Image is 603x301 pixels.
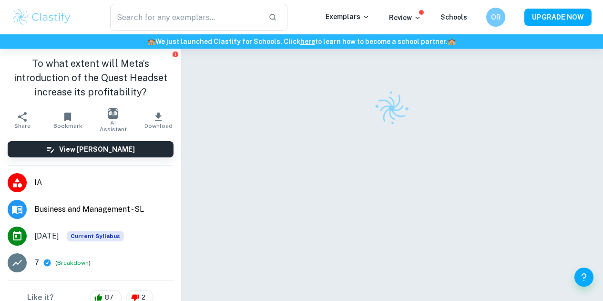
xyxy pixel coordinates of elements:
[8,141,174,157] button: View [PERSON_NAME]
[55,259,91,268] span: ( )
[144,123,173,129] span: Download
[574,268,593,287] button: Help and Feedback
[34,230,59,242] span: [DATE]
[172,51,179,58] button: Report issue
[67,231,124,241] span: Current Syllabus
[91,107,136,134] button: AI Assistant
[389,12,421,23] p: Review
[147,38,155,45] span: 🏫
[110,4,261,31] input: Search for any exemplars...
[59,144,135,155] h6: View [PERSON_NAME]
[448,38,456,45] span: 🏫
[96,119,130,133] span: AI Assistant
[300,38,315,45] a: here
[53,123,82,129] span: Bookmark
[524,9,592,26] button: UPGRADE NOW
[486,8,505,27] button: OR
[8,56,174,99] h1: To what extent will Meta’s introduction of the Quest Headset increase its profitability?
[491,12,501,22] h6: OR
[326,11,370,22] p: Exemplars
[108,108,118,119] img: AI Assistant
[136,107,181,134] button: Download
[11,8,72,27] img: Clastify logo
[34,177,174,188] span: IA
[57,259,89,267] button: Breakdown
[14,123,31,129] span: Share
[67,231,124,241] div: This exemplar is based on the current syllabus. Feel free to refer to it for inspiration/ideas wh...
[34,204,174,215] span: Business and Management - SL
[34,257,39,269] p: 7
[368,85,416,132] img: Clastify logo
[2,36,601,47] h6: We just launched Clastify for Schools. Click to learn how to become a school partner.
[440,13,467,21] a: Schools
[45,107,91,134] button: Bookmark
